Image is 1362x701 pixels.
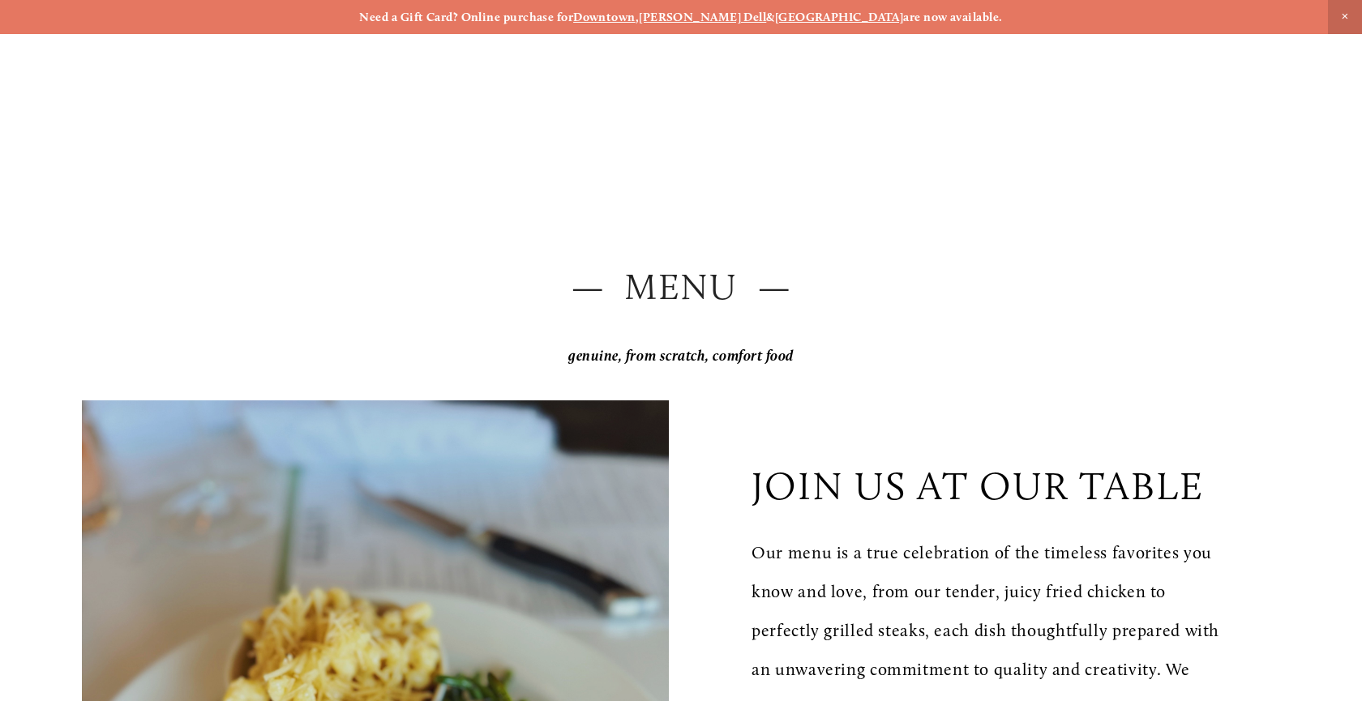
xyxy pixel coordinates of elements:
strong: & [766,10,774,24]
p: join us at our table [752,463,1204,509]
em: genuine, from scratch, comfort food [568,347,794,365]
a: Downtown [573,10,636,24]
strong: , [636,10,639,24]
a: [GEOGRAPHIC_DATA] [775,10,904,24]
h2: — Menu — [82,262,1280,312]
a: [PERSON_NAME] Dell [639,10,766,24]
strong: Need a Gift Card? Online purchase for [359,10,573,24]
strong: are now available. [903,10,1002,24]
